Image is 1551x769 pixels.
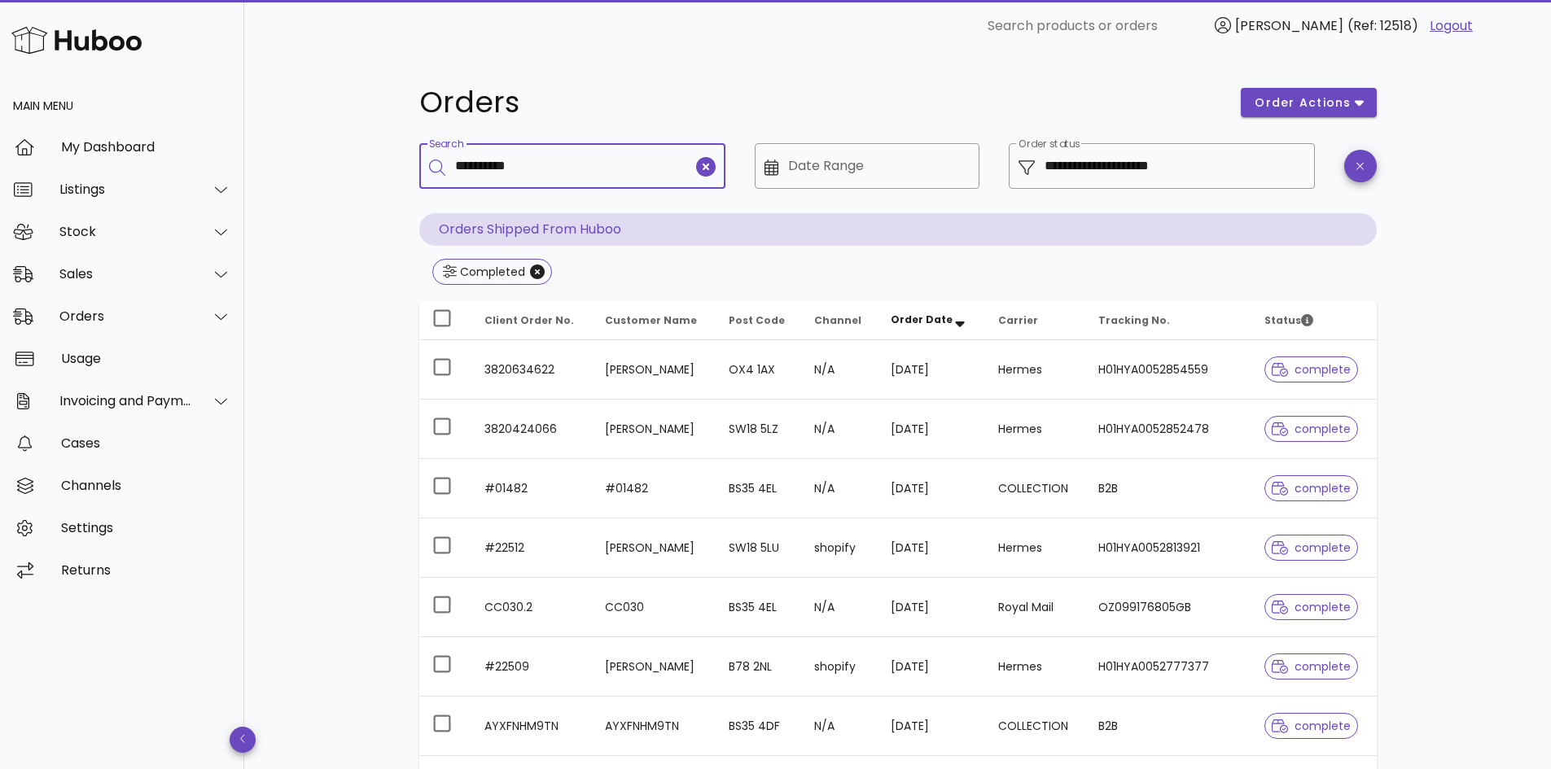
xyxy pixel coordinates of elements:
[1085,697,1251,756] td: B2B
[471,301,592,340] th: Client Order No.
[1085,459,1251,518] td: B2B
[530,264,545,279] button: Close
[1241,88,1376,117] button: order actions
[716,400,802,459] td: SW18 5LZ
[801,697,878,756] td: N/A
[61,478,231,493] div: Channels
[592,340,716,400] td: [PERSON_NAME]
[59,224,192,239] div: Stock
[61,520,231,535] div: Settings
[59,308,192,324] div: Orders
[592,637,716,697] td: [PERSON_NAME]
[878,637,985,697] td: [DATE]
[716,301,802,340] th: Post Code
[1085,637,1251,697] td: H01HYA0052777377
[592,400,716,459] td: [PERSON_NAME]
[801,340,878,400] td: N/A
[801,400,878,459] td: N/A
[878,697,985,756] td: [DATE]
[61,435,231,451] div: Cases
[61,562,231,578] div: Returns
[985,578,1085,637] td: Royal Mail
[471,518,592,578] td: #22512
[592,578,716,637] td: CC030
[878,400,985,459] td: [DATE]
[878,459,985,518] td: [DATE]
[985,697,1085,756] td: COLLECTION
[985,459,1085,518] td: COLLECTION
[1235,16,1343,35] span: [PERSON_NAME]
[1098,313,1170,327] span: Tracking No.
[592,459,716,518] td: #01482
[592,301,716,340] th: Customer Name
[1272,542,1351,553] span: complete
[59,181,192,197] div: Listings
[1019,138,1080,151] label: Order status
[471,340,592,400] td: 3820634622
[716,459,802,518] td: BS35 4EL
[471,637,592,697] td: #22509
[878,578,985,637] td: [DATE]
[61,139,231,155] div: My Dashboard
[1085,518,1251,578] td: H01HYA0052813921
[59,393,192,409] div: Invoicing and Payments
[61,351,231,366] div: Usage
[801,578,878,637] td: N/A
[1272,601,1351,613] span: complete
[1254,94,1352,111] span: order actions
[1347,16,1418,35] span: (Ref: 12518)
[716,697,802,756] td: BS35 4DF
[985,518,1085,578] td: Hermes
[471,459,592,518] td: #01482
[429,138,463,151] label: Search
[716,340,802,400] td: OX4 1AX
[801,459,878,518] td: N/A
[484,313,574,327] span: Client Order No.
[814,313,861,327] span: Channel
[419,213,1377,246] p: Orders Shipped From Huboo
[1085,301,1251,340] th: Tracking No.
[1251,301,1376,340] th: Status
[1272,423,1351,435] span: complete
[716,637,802,697] td: B78 2NL
[801,301,878,340] th: Channel
[59,266,192,282] div: Sales
[985,400,1085,459] td: Hermes
[1272,720,1351,732] span: complete
[801,518,878,578] td: shopify
[1272,483,1351,494] span: complete
[471,578,592,637] td: CC030.2
[1085,578,1251,637] td: OZ099176805GB
[998,313,1038,327] span: Carrier
[605,313,697,327] span: Customer Name
[1430,16,1473,36] a: Logout
[471,400,592,459] td: 3820424066
[729,313,785,327] span: Post Code
[457,264,525,280] div: Completed
[1264,313,1313,327] span: Status
[878,518,985,578] td: [DATE]
[419,88,1222,117] h1: Orders
[471,697,592,756] td: AYXFNHM9TN
[1272,364,1351,375] span: complete
[891,312,953,326] span: Order Date
[716,518,802,578] td: SW18 5LU
[985,637,1085,697] td: Hermes
[1272,661,1351,672] span: complete
[716,578,802,637] td: BS35 4EL
[985,340,1085,400] td: Hermes
[878,340,985,400] td: [DATE]
[1085,340,1251,400] td: H01HYA0052854559
[801,637,878,697] td: shopify
[592,697,716,756] td: AYXFNHM9TN
[1085,400,1251,459] td: H01HYA0052852478
[985,301,1085,340] th: Carrier
[696,157,716,177] button: clear icon
[11,23,142,58] img: Huboo Logo
[592,518,716,578] td: [PERSON_NAME]
[878,301,985,340] th: Order Date: Sorted descending. Activate to remove sorting.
